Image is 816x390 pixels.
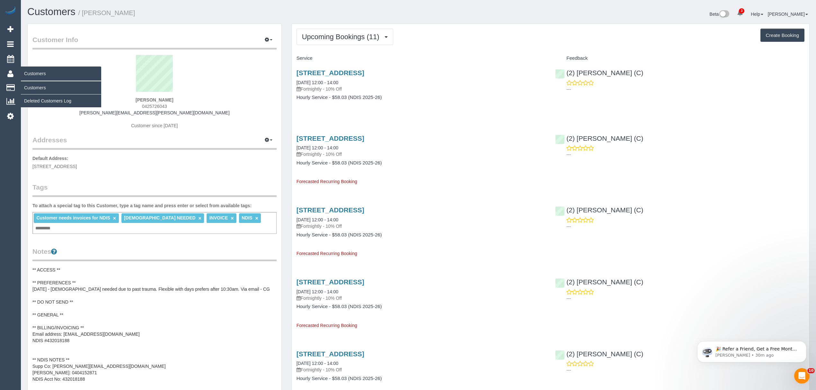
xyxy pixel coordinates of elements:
legend: Notes [32,247,277,261]
p: Fortnightly - 10% Off [297,223,546,229]
a: [DATE] 12:00 - 14:00 [297,217,338,222]
span: 3 [739,8,744,13]
p: Fortnightly - 10% Off [297,295,546,301]
iframe: Intercom live chat [794,368,810,384]
button: Create Booking [760,29,804,42]
small: / [PERSON_NAME] [78,9,135,16]
a: × [231,216,234,221]
h4: Service [297,56,546,61]
a: [STREET_ADDRESS] [297,69,364,76]
span: [STREET_ADDRESS] [32,164,77,169]
legend: Customer Info [32,35,277,49]
p: Fortnightly - 10% Off [297,86,546,92]
a: (2) [PERSON_NAME] (C) [555,206,643,214]
a: [STREET_ADDRESS] [297,135,364,142]
span: INVOICE [209,215,228,220]
h4: Hourly Service - $58.03 (NDIS 2025-26) [297,95,546,100]
p: Fortnightly - 10% Off [297,367,546,373]
a: (2) [PERSON_NAME] (C) [555,350,643,358]
a: Customers [21,81,101,94]
span: Forecasted Recurring Booking [297,323,357,328]
img: New interface [719,10,729,19]
pre: ** ACCESS ** ** PREFERENCES ** [DATE] - [DEMOGRAPHIC_DATA] needed due to past trauma. Flexible wi... [32,267,277,382]
strong: [PERSON_NAME] [136,97,173,102]
a: Help [751,12,763,17]
a: (2) [PERSON_NAME] (C) [555,135,643,142]
legend: Tags [32,182,277,197]
a: [PERSON_NAME][EMAIL_ADDRESS][PERSON_NAME][DOMAIN_NAME] [79,110,230,115]
span: 10 [807,368,815,373]
h4: Hourly Service - $58.03 (NDIS 2025-26) [297,376,546,381]
a: [STREET_ADDRESS] [297,278,364,286]
span: Upcoming Bookings (11) [302,33,383,41]
h4: Feedback [555,56,804,61]
a: Deleted Customers Log [21,94,101,107]
span: Customer needs invoices for NDIS [36,215,110,220]
a: (2) [PERSON_NAME] (C) [555,69,643,76]
a: [PERSON_NAME] [768,12,808,17]
a: × [255,216,258,221]
span: Forecasted Recurring Booking [297,251,357,256]
a: (2) [PERSON_NAME] (C) [555,278,643,286]
p: --- [566,223,804,230]
h4: Hourly Service - $58.03 (NDIS 2025-26) [297,160,546,166]
a: [DATE] 12:00 - 14:00 [297,80,338,85]
a: 3 [734,6,746,21]
a: [STREET_ADDRESS] [297,350,364,358]
ul: Customers [21,81,101,108]
a: [STREET_ADDRESS] [297,206,364,214]
h4: Hourly Service - $58.03 (NDIS 2025-26) [297,304,546,309]
span: Customers [21,66,101,81]
a: × [113,216,116,221]
a: × [199,216,201,221]
a: Customers [27,6,75,17]
span: 0425726043 [142,104,167,109]
p: Fortnightly - 10% Off [297,151,546,157]
span: [DEMOGRAPHIC_DATA] NEEDED [124,215,196,220]
a: [DATE] 12:00 - 14:00 [297,289,338,294]
span: Forecasted Recurring Booking [297,179,357,184]
iframe: Intercom notifications message [687,328,816,373]
button: Upcoming Bookings (11) [297,29,393,45]
span: Customer since [DATE] [131,123,178,128]
p: --- [566,295,804,302]
label: To attach a special tag to this Customer, type a tag name and press enter or select from availabl... [32,202,252,209]
p: --- [566,86,804,93]
h4: Hourly Service - $58.03 (NDIS 2025-26) [297,232,546,238]
a: Beta [710,12,730,17]
img: Automaid Logo [4,6,17,15]
a: [DATE] 12:00 - 14:00 [297,361,338,366]
span: NDIS [242,215,252,220]
a: [DATE] 12:00 - 14:00 [297,145,338,150]
p: --- [566,151,804,158]
p: --- [566,367,804,373]
label: Default Address: [32,155,68,162]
